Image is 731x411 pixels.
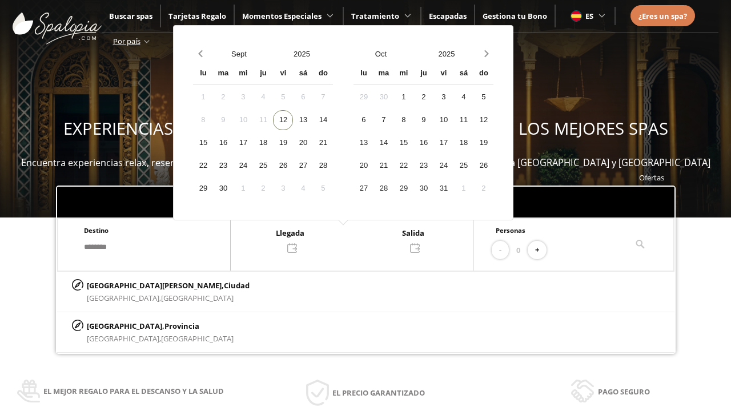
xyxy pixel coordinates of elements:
[413,87,433,107] div: 2
[332,386,425,399] span: El precio garantizado
[492,241,509,260] button: -
[413,179,433,199] div: 30
[213,64,233,84] div: ma
[84,226,109,235] span: Destino
[224,280,250,291] span: Ciudad
[354,64,373,84] div: lu
[433,156,453,176] div: 24
[313,133,333,153] div: 21
[496,226,525,235] span: Personas
[233,133,253,153] div: 17
[373,133,393,153] div: 14
[193,133,213,153] div: 15
[313,87,333,107] div: 7
[639,172,664,183] span: Ofertas
[273,156,293,176] div: 26
[273,87,293,107] div: 5
[638,11,687,21] span: ¿Eres un spa?
[393,87,413,107] div: 1
[354,156,373,176] div: 20
[253,110,273,130] div: 11
[213,133,233,153] div: 16
[43,385,224,397] span: El mejor regalo para el descanso y la salud
[113,36,140,46] span: Por país
[273,64,293,84] div: vi
[293,110,313,130] div: 13
[233,64,253,84] div: mi
[483,11,547,21] span: Gestiona tu Bono
[253,179,273,199] div: 2
[193,110,213,130] div: 8
[393,133,413,153] div: 15
[313,64,333,84] div: do
[473,110,493,130] div: 12
[516,244,520,256] span: 0
[348,44,413,64] button: Open months overlay
[393,110,413,130] div: 8
[161,293,234,303] span: [GEOGRAPHIC_DATA]
[453,64,473,84] div: sá
[429,11,467,21] a: Escapadas
[354,87,373,107] div: 29
[109,11,152,21] span: Buscar spas
[373,156,393,176] div: 21
[63,117,668,140] span: EXPERIENCIAS WELLNESS PARA REGALAR Y DISFRUTAR EN LOS MEJORES SPAS
[373,87,393,107] div: 30
[168,11,226,21] a: Tarjetas Regalo
[270,44,333,64] button: Open years overlay
[473,156,493,176] div: 26
[293,64,313,84] div: sá
[453,110,473,130] div: 11
[207,44,270,64] button: Open months overlay
[453,133,473,153] div: 18
[253,156,273,176] div: 25
[354,133,373,153] div: 13
[87,320,234,332] p: [GEOGRAPHIC_DATA],
[453,87,473,107] div: 4
[413,110,433,130] div: 9
[313,156,333,176] div: 28
[473,179,493,199] div: 2
[473,64,493,84] div: do
[453,179,473,199] div: 1
[161,333,234,344] span: [GEOGRAPHIC_DATA]
[393,156,413,176] div: 22
[354,179,373,199] div: 27
[193,87,213,107] div: 1
[273,133,293,153] div: 19
[13,1,102,45] img: ImgLogoSpalopia.BvClDcEz.svg
[413,156,433,176] div: 23
[233,87,253,107] div: 3
[598,385,650,398] span: Pago seguro
[479,44,493,64] button: Next month
[433,179,453,199] div: 31
[233,179,253,199] div: 1
[21,156,710,169] span: Encuentra experiencias relax, reserva bonos spas y escapadas wellness para disfrutar en más de 40...
[193,64,333,199] div: Calendar wrapper
[193,87,333,199] div: Calendar days
[528,241,547,260] button: +
[293,179,313,199] div: 4
[373,64,393,84] div: ma
[273,110,293,130] div: 12
[193,64,213,84] div: lu
[213,110,233,130] div: 9
[413,64,433,84] div: ju
[253,87,273,107] div: 4
[253,133,273,153] div: 18
[293,87,313,107] div: 6
[354,87,493,199] div: Calendar days
[313,110,333,130] div: 14
[433,133,453,153] div: 17
[273,179,293,199] div: 3
[213,179,233,199] div: 30
[393,179,413,199] div: 29
[433,110,453,130] div: 10
[233,156,253,176] div: 24
[253,64,273,84] div: ju
[193,156,213,176] div: 22
[433,64,453,84] div: vi
[87,333,161,344] span: [GEOGRAPHIC_DATA],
